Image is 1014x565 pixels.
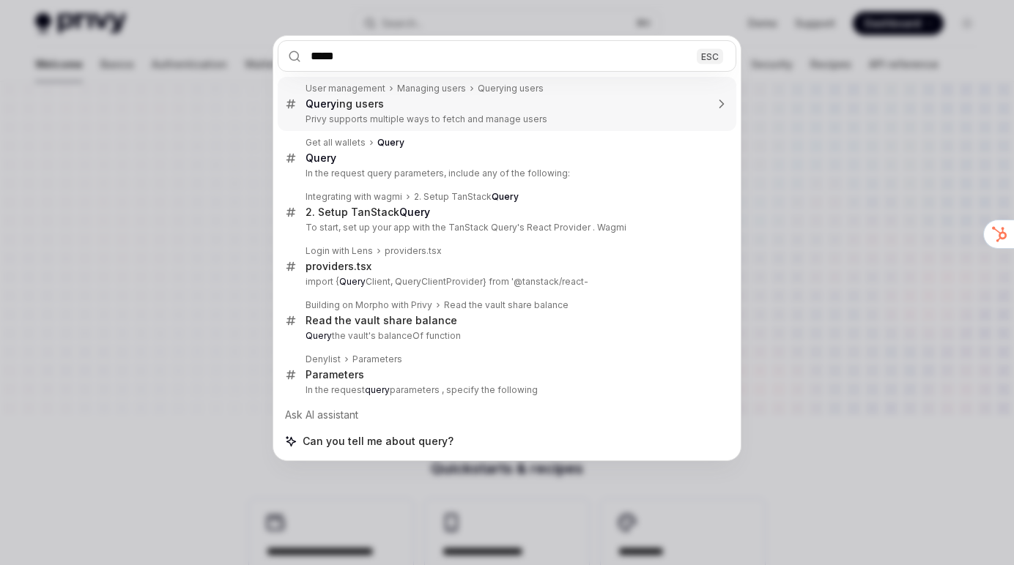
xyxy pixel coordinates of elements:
[414,191,519,203] div: 2. Setup TanStack
[492,191,519,202] b: Query
[697,48,723,64] div: ESC
[306,97,336,110] b: Query
[352,353,402,365] div: Parameters
[306,260,371,273] div: providers.tsx
[306,314,457,327] div: Read the vault share balance
[306,168,706,179] p: In the request query parameters, include any of the following:
[306,330,332,341] b: Query
[306,330,706,342] p: the vault's balanceOf function
[385,245,442,257] div: providers.tsx
[303,434,454,449] span: Can you tell me about query?
[478,83,544,94] div: Querying users
[306,97,384,111] div: ing users
[306,353,341,365] div: Denylist
[365,384,390,395] b: query
[306,191,402,203] div: Integrating with wagmi
[339,276,366,287] b: Query
[399,206,430,218] b: Query
[306,245,373,257] div: Login with Lens
[306,384,706,396] p: In the request parameters , specify the following
[306,299,432,311] div: Building on Morpho with Privy
[397,83,466,94] div: Managing users
[306,83,385,94] div: User management
[306,222,706,233] p: To start, set up your app with the TanStack Query's React Provider . Wagmi
[377,137,404,148] b: Query
[306,151,336,164] b: Query
[306,206,430,219] div: 2. Setup TanStack
[306,137,366,149] div: Get all wallets
[444,299,569,311] div: Read the vault share balance
[306,368,364,381] div: Parameters
[278,402,736,428] div: Ask AI assistant
[306,113,706,125] p: Privy supports multiple ways to fetch and manage users
[306,276,706,288] p: import { Client, QueryClientProvider} from '@tanstack/react-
